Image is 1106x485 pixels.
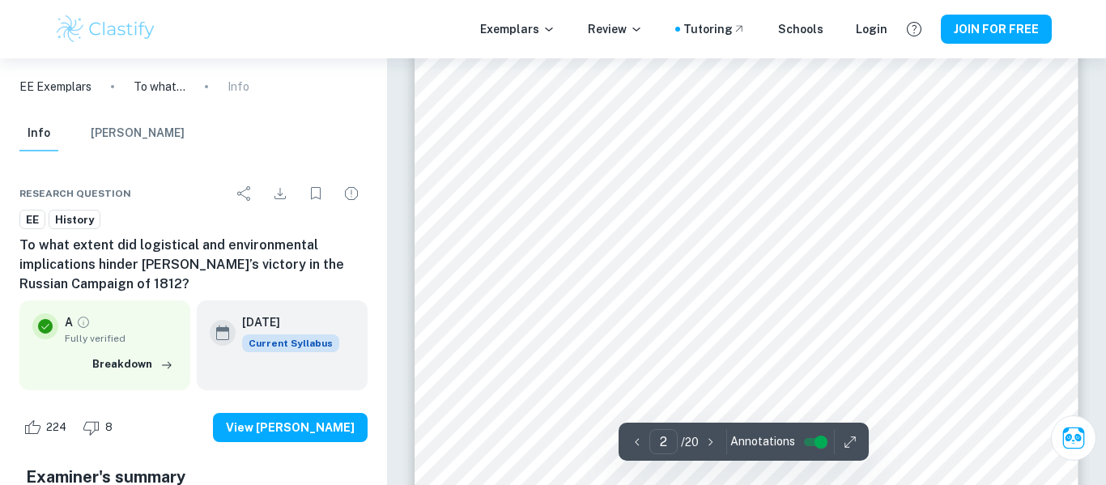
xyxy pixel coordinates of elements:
img: Clastify logo [54,13,157,45]
a: EE Exemplars [19,78,91,96]
button: Breakdown [88,352,177,377]
div: Bookmark [300,177,332,210]
a: Schools [778,20,823,38]
span: 224 [37,419,75,436]
span: EE [20,212,45,228]
p: Info [228,78,249,96]
p: Exemplars [480,20,555,38]
a: History [49,210,100,230]
span: Annotations [730,433,795,450]
button: [PERSON_NAME] [91,116,185,151]
p: / 20 [681,433,699,451]
span: History [49,212,100,228]
h6: To what extent did logistical and environmental implications hinder [PERSON_NAME]’s victory in th... [19,236,368,294]
p: To what extent did logistical and environmental implications hinder [PERSON_NAME]’s victory in th... [134,78,185,96]
span: Fully verified [65,331,177,346]
div: Like [19,415,75,440]
p: A [65,313,73,331]
a: EE [19,210,45,230]
button: View [PERSON_NAME] [213,413,368,442]
a: Login [856,20,887,38]
span: 8 [96,419,121,436]
a: Grade fully verified [76,315,91,330]
a: Tutoring [683,20,746,38]
div: Dislike [79,415,121,440]
span: Research question [19,186,131,201]
button: JOIN FOR FREE [941,15,1052,44]
div: Report issue [335,177,368,210]
button: Info [19,116,58,151]
div: This exemplar is based on the current syllabus. Feel free to refer to it for inspiration/ideas wh... [242,334,339,352]
div: Share [228,177,261,210]
div: Download [264,177,296,210]
button: Ask Clai [1051,415,1096,461]
button: Help and Feedback [900,15,928,43]
p: Review [588,20,643,38]
h6: [DATE] [242,313,326,331]
span: Current Syllabus [242,334,339,352]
